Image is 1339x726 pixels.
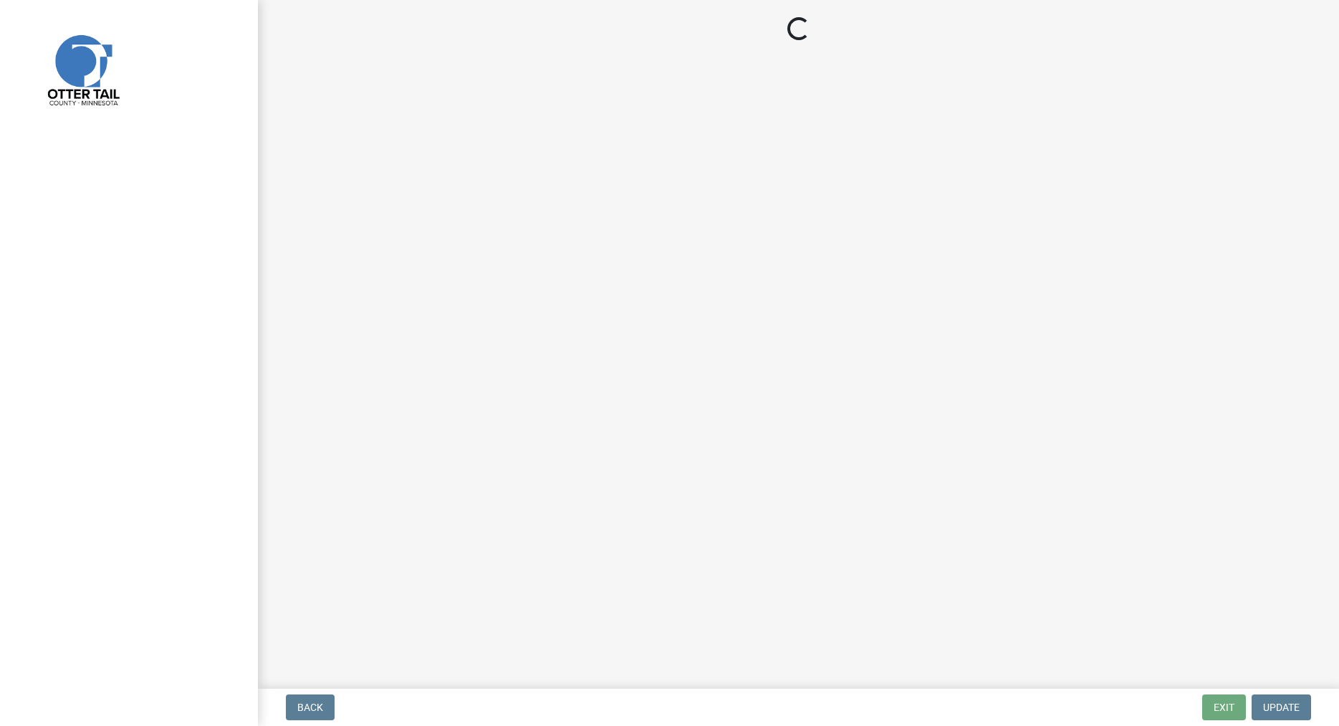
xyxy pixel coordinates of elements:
[1202,694,1246,720] button: Exit
[297,702,323,713] span: Back
[29,15,136,123] img: Otter Tail County, Minnesota
[1263,702,1300,713] span: Update
[1252,694,1311,720] button: Update
[286,694,335,720] button: Back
